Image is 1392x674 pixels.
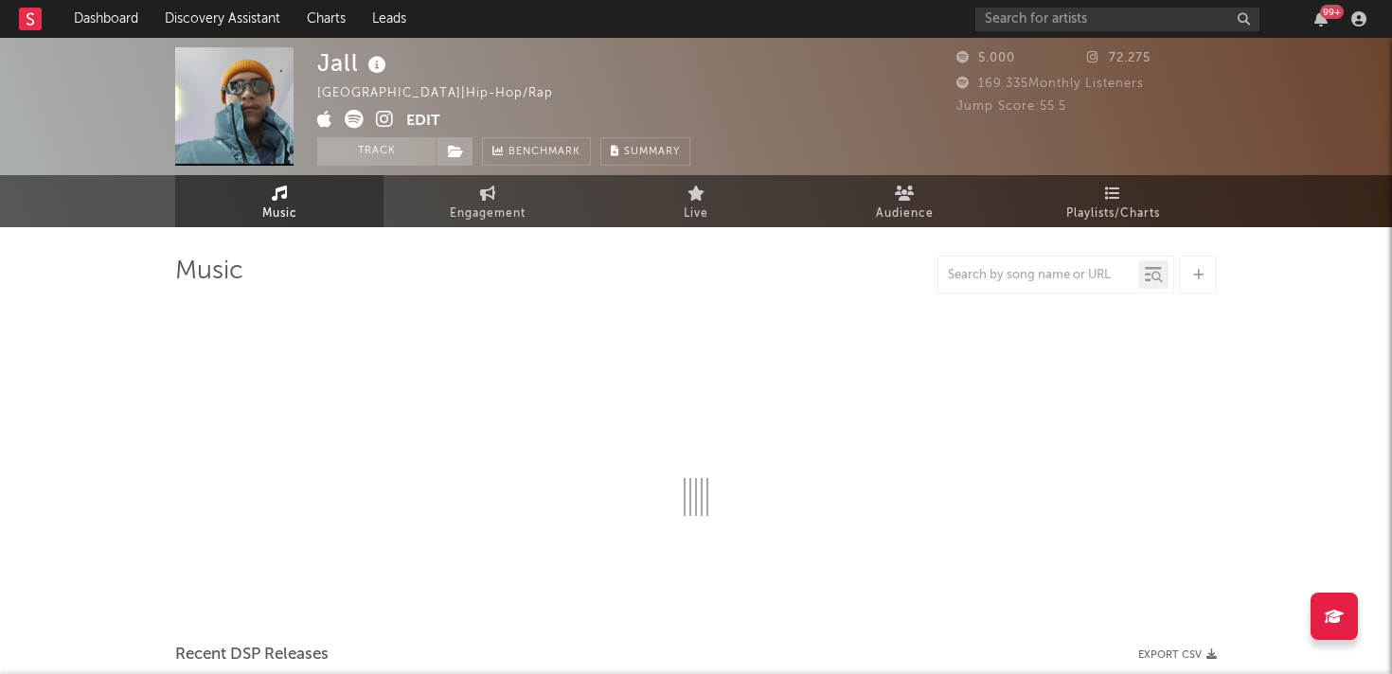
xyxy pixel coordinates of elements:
a: Playlists/Charts [1008,175,1217,227]
a: Music [175,175,384,227]
span: Summary [624,147,680,157]
span: Audience [876,203,934,225]
span: Recent DSP Releases [175,644,329,666]
span: Jump Score: 55.5 [956,100,1066,113]
span: Engagement [450,203,526,225]
div: 99 + [1320,5,1344,19]
span: 5.000 [956,52,1015,64]
button: 99+ [1314,11,1328,27]
span: Playlists/Charts [1066,203,1160,225]
span: 72.275 [1087,52,1151,64]
span: Live [684,203,708,225]
button: Summary [600,137,690,166]
div: [GEOGRAPHIC_DATA] | Hip-Hop/Rap [317,82,575,105]
a: Audience [800,175,1008,227]
span: Music [262,203,297,225]
input: Search for artists [975,8,1259,31]
input: Search by song name or URL [938,268,1138,283]
a: Benchmark [482,137,591,166]
button: Edit [406,110,440,133]
button: Track [317,137,436,166]
div: Jall [317,47,391,79]
a: Live [592,175,800,227]
button: Export CSV [1138,649,1217,661]
span: 169.335 Monthly Listeners [956,78,1144,90]
a: Engagement [384,175,592,227]
span: Benchmark [509,141,580,164]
